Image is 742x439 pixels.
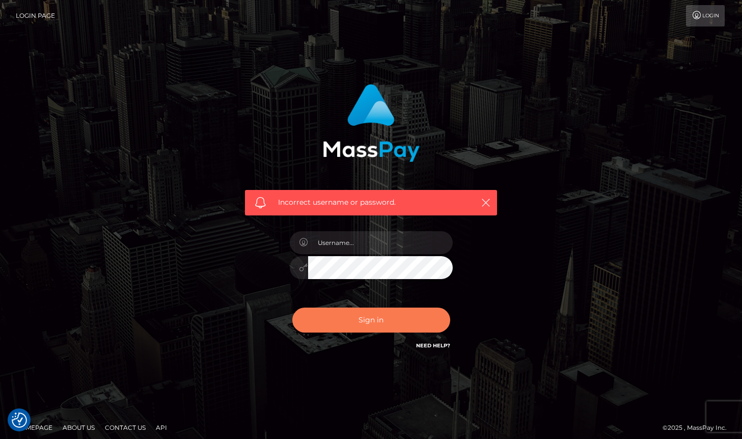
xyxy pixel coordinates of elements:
a: About Us [59,420,99,435]
img: MassPay Login [323,84,420,162]
input: Username... [308,231,453,254]
a: API [152,420,171,435]
button: Sign in [292,308,450,333]
a: Contact Us [101,420,150,435]
a: Need Help? [416,342,450,349]
span: Incorrect username or password. [278,197,464,208]
img: Revisit consent button [12,413,27,428]
a: Homepage [11,420,57,435]
div: © 2025 , MassPay Inc. [663,422,734,433]
a: Login Page [16,5,55,26]
a: Login [686,5,725,26]
button: Consent Preferences [12,413,27,428]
